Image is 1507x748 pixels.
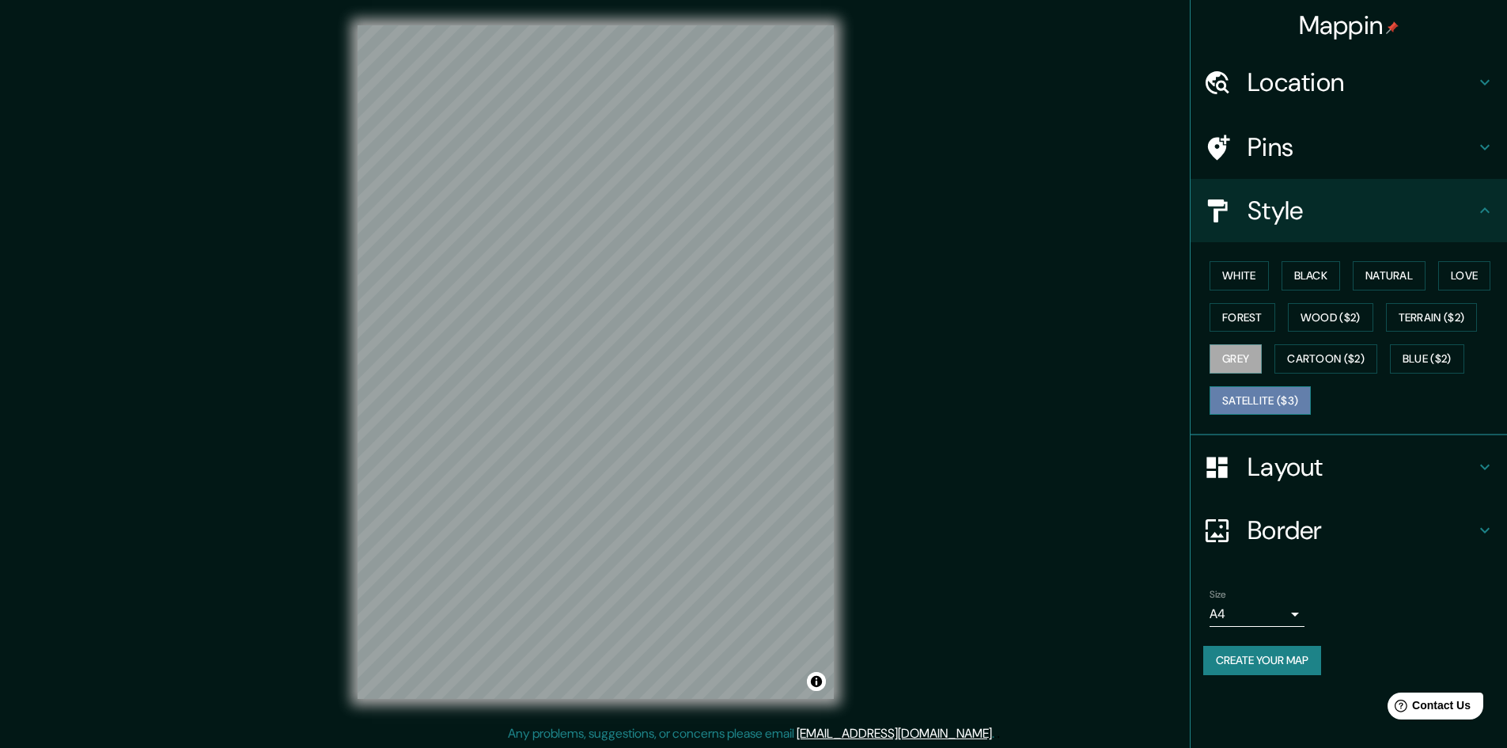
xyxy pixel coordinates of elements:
img: pin-icon.png [1386,21,1399,34]
button: White [1210,261,1269,290]
button: Black [1282,261,1341,290]
h4: Layout [1248,451,1475,483]
canvas: Map [358,25,834,699]
h4: Location [1248,66,1475,98]
button: Love [1438,261,1490,290]
h4: Style [1248,195,1475,226]
div: Layout [1191,435,1507,499]
button: Satellite ($3) [1210,386,1311,416]
div: A4 [1210,602,1304,627]
button: Grey [1210,344,1262,374]
button: Terrain ($2) [1386,303,1478,332]
button: Wood ($2) [1288,303,1373,332]
h4: Pins [1248,131,1475,163]
div: Border [1191,499,1507,562]
button: Forest [1210,303,1275,332]
label: Size [1210,588,1226,602]
h4: Border [1248,514,1475,546]
div: Style [1191,179,1507,242]
button: Create your map [1203,646,1321,675]
div: . [994,724,997,743]
button: Toggle attribution [807,672,826,691]
iframe: Help widget launcher [1366,686,1490,731]
button: Blue ($2) [1390,344,1464,374]
a: [EMAIL_ADDRESS][DOMAIN_NAME] [797,725,992,742]
p: Any problems, suggestions, or concerns please email . [508,724,994,743]
div: Pins [1191,116,1507,179]
h4: Mappin [1299,9,1399,41]
div: Location [1191,51,1507,114]
button: Natural [1353,261,1426,290]
button: Cartoon ($2) [1274,344,1377,374]
div: . [997,724,1000,743]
